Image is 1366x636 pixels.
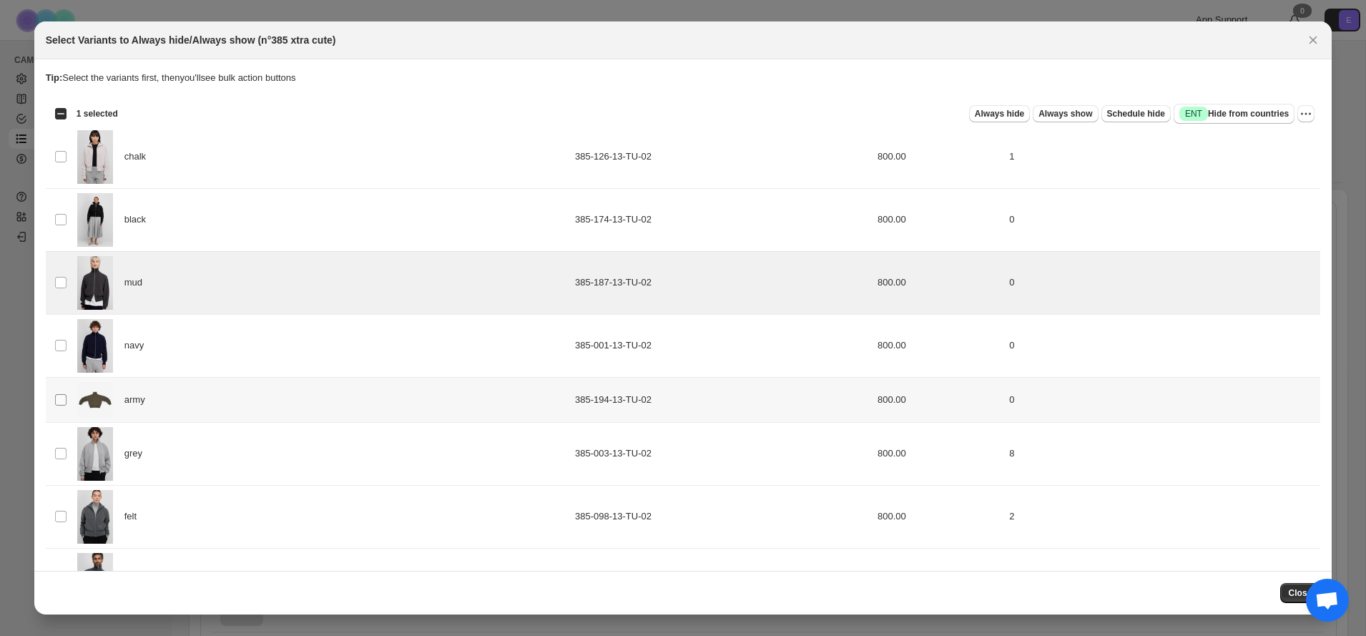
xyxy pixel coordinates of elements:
button: SuccessENTHide from countries [1174,104,1294,124]
td: 385-001-13-TU-02 [571,314,873,377]
td: 1 [1005,548,1320,611]
span: black [124,212,154,227]
h2: Select Variants to Always hide/Always show (n°385 xtra cute) [46,33,336,47]
td: 800.00 [873,126,1005,189]
td: 0 [1005,314,1320,377]
button: Close [1303,30,1323,50]
span: mud [124,275,150,290]
img: CASHMERE_XTRA_CUTE_ARMY.jpg [77,382,113,418]
img: 200625_EC_Ecom_E32_XTRA_CUTE_4018_C1_WEB_4000px_sRGB.jpg [77,490,113,544]
img: 190625_EC_Ecom_E32_XTRA_CUTE_1951_C1_WEB_4000px_sRGB.jpg [77,553,113,607]
button: Close [1280,583,1321,603]
td: 0 [1005,251,1320,314]
td: 385-003-13-TU-02 [571,422,873,485]
td: 1 [1005,126,1320,189]
img: 200625_EC_Ecom_E32_XTRA_CUTE_3826_C1_WEB_4000px_sRGB.jpg [77,130,113,184]
button: Always hide [969,105,1030,122]
span: grey [124,446,150,461]
td: 800.00 [873,314,1005,377]
td: 800.00 [873,377,1005,422]
td: 385-150-13-TU-02 [571,548,873,611]
td: 0 [1005,377,1320,422]
td: 385-187-13-TU-02 [571,251,873,314]
span: army [124,393,153,407]
span: Hide from countries [1179,107,1289,121]
img: 190625_EC_Ecom_E32_XTRA_CUTE_1002_C1_WEB_4000px_sRGB.jpg [77,319,113,373]
img: 140125_EC_ECOM_E31_EXTRA_CUTE_739_Web_4000px_C1_sRGB.jpg [77,256,113,310]
td: 385-098-13-TU-02 [571,485,873,548]
span: felt [124,509,144,524]
span: Always show [1038,108,1092,119]
span: chalk [124,150,154,164]
span: navy [124,338,152,353]
div: Open de chat [1306,579,1349,622]
button: Schedule hide [1101,105,1171,122]
td: 800.00 [873,422,1005,485]
td: 800.00 [873,251,1005,314]
strong: Tip: [46,72,63,83]
td: 385-174-13-TU-02 [571,188,873,251]
span: Always hide [975,108,1024,119]
td: 800.00 [873,485,1005,548]
button: Always show [1033,105,1098,122]
img: 190625_EC_Ecom_E32_XTRA_CUTE_1019_C1_WEB_4000px_sRGB.jpg [77,193,113,247]
td: 800.00 [873,188,1005,251]
td: 0 [1005,188,1320,251]
td: 385-194-13-TU-02 [571,377,873,422]
p: Select the variants first, then you'll see bulk action buttons [46,71,1321,85]
span: 1 selected [77,108,118,119]
td: 2 [1005,485,1320,548]
span: Schedule hide [1107,108,1165,119]
button: More actions [1297,105,1315,122]
td: 800.00 [873,548,1005,611]
td: 8 [1005,422,1320,485]
span: ENT [1185,108,1202,119]
img: 200625_EC_Ecom_E32_XTRA_CUTE_4196_C1_WEB_4000px_sRGB.jpg [77,427,113,481]
td: 385-126-13-TU-02 [571,126,873,189]
span: Close [1289,587,1312,599]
